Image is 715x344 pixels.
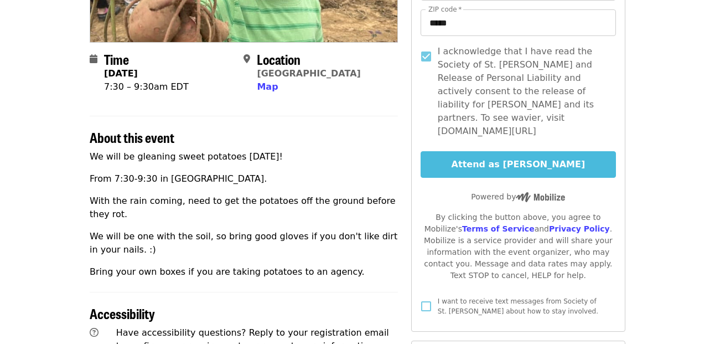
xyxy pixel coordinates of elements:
button: Attend as [PERSON_NAME] [421,151,616,178]
i: map-marker-alt icon [243,54,250,64]
div: 7:30 – 9:30am EDT [104,80,189,94]
span: About this event [90,127,174,147]
a: [GEOGRAPHIC_DATA] [257,68,360,79]
p: From 7:30-9:30 in [GEOGRAPHIC_DATA]. [90,172,398,186]
label: ZIP code [428,6,462,13]
span: Location [257,49,300,69]
p: We will be gleaning sweet potatoes [DATE]! [90,150,398,163]
i: calendar icon [90,54,97,64]
strong: [DATE] [104,68,138,79]
span: I acknowledge that I have read the Society of St. [PERSON_NAME] and Release of Personal Liability... [438,45,607,138]
button: Map [257,80,278,94]
div: By clicking the button above, you agree to Mobilize's and . Mobilize is a service provider and wi... [421,212,616,281]
span: Powered by [471,192,565,201]
a: Terms of Service [462,224,535,233]
img: Powered by Mobilize [516,192,565,202]
p: Bring your own boxes if you are taking potatoes to an agency. [90,265,398,279]
input: ZIP code [421,9,616,36]
span: Accessibility [90,304,155,323]
i: question-circle icon [90,327,99,338]
span: Time [104,49,129,69]
p: With the rain coming, need to get the potatoes off the ground before they rot. [90,194,398,221]
span: I want to receive text messages from Society of St. [PERSON_NAME] about how to stay involved. [438,297,598,315]
p: We will be one with the soil, so bring good gloves if you don't like dirt in your nails. :) [90,230,398,256]
a: Privacy Policy [549,224,610,233]
span: Map [257,81,278,92]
